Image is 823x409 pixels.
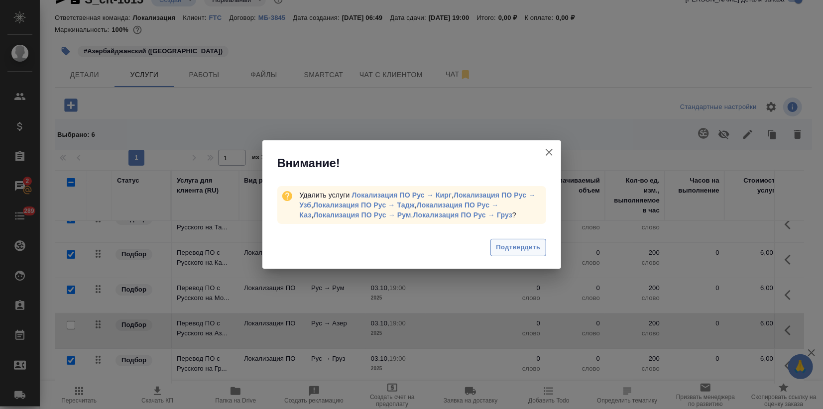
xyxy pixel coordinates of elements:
span: , [352,191,454,199]
span: , [313,201,417,209]
a: Локализация ПО Рус → Рум [314,211,411,219]
div: Удалить услуги [299,190,546,220]
span: ? [413,211,516,219]
a: Локализация ПО Рус → Груз [413,211,512,219]
span: Внимание! [277,155,340,171]
span: , [314,211,413,219]
span: Подтвердить [496,242,540,253]
a: Локализация ПО Рус → Тадж [313,201,415,209]
a: Локализация ПО Рус → Кирг [352,191,452,199]
button: Подтвердить [490,239,546,256]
